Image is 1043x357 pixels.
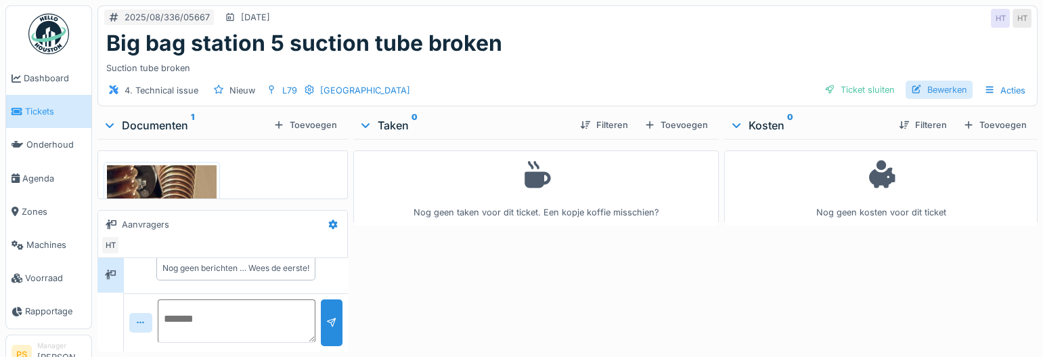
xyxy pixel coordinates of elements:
[359,117,569,133] div: Taken
[28,14,69,54] img: Badge_color-CXgf-gQk.svg
[6,162,91,195] a: Agenda
[162,262,309,274] div: Nog geen berichten … Wees de eerste!
[26,238,86,251] span: Machines
[893,116,952,134] div: Filteren
[282,84,297,97] div: L79
[25,272,86,285] span: Voorraad
[819,81,900,99] div: Ticket sluiten
[25,305,86,318] span: Rapportage
[107,165,217,312] img: lnbpwp8zu3gjlmccr5hb55nmc166
[101,236,120,255] div: HT
[106,56,1029,75] div: Suction tube broken
[26,138,86,151] span: Onderhoud
[125,84,198,97] div: 4. Technical issue
[22,172,86,185] span: Agenda
[125,11,210,24] div: 2025/08/336/05667
[978,81,1031,100] div: Acties
[22,205,86,218] span: Zones
[958,116,1032,134] div: Toevoegen
[733,156,1029,219] div: Nog geen kosten voor dit ticket
[6,95,91,128] a: Tickets
[241,11,270,24] div: [DATE]
[362,156,710,219] div: Nog geen taken voor dit ticket. Een kopje koffie misschien?
[229,84,255,97] div: Nieuw
[6,128,91,161] a: Onderhoud
[6,195,91,228] a: Zones
[575,116,634,134] div: Filteren
[639,116,713,134] div: Toevoegen
[122,218,169,231] div: Aanvragers
[103,117,268,133] div: Documenten
[37,341,86,351] div: Manager
[191,117,194,133] sup: 1
[6,261,91,295] a: Voorraad
[106,30,502,56] h1: Big bag station 5 suction tube broken
[787,117,793,133] sup: 0
[320,84,410,97] div: [GEOGRAPHIC_DATA]
[6,228,91,261] a: Machines
[268,116,342,134] div: Toevoegen
[25,105,86,118] span: Tickets
[730,117,888,133] div: Kosten
[6,62,91,95] a: Dashboard
[24,72,86,85] span: Dashboard
[412,117,418,133] sup: 0
[906,81,973,99] div: Bewerken
[1013,9,1031,28] div: HT
[6,295,91,328] a: Rapportage
[991,9,1010,28] div: HT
